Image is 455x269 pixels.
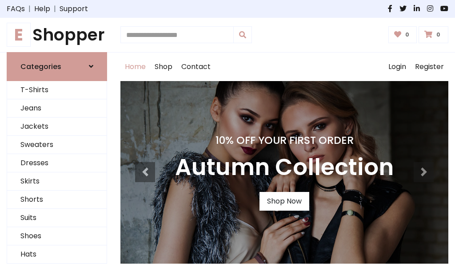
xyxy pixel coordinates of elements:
[7,209,107,227] a: Suits
[7,227,107,245] a: Shoes
[7,23,31,47] span: E
[384,53,411,81] a: Login
[7,4,25,14] a: FAQs
[403,31,411,39] span: 0
[7,245,107,264] a: Hats
[419,26,448,43] a: 0
[259,192,309,211] a: Shop Now
[411,53,448,81] a: Register
[7,52,107,81] a: Categories
[175,154,394,181] h3: Autumn Collection
[177,53,215,81] a: Contact
[388,26,417,43] a: 0
[7,118,107,136] a: Jackets
[120,53,150,81] a: Home
[34,4,50,14] a: Help
[7,154,107,172] a: Dresses
[7,136,107,154] a: Sweaters
[7,172,107,191] a: Skirts
[60,4,88,14] a: Support
[150,53,177,81] a: Shop
[7,25,107,45] h1: Shopper
[175,134,394,147] h4: 10% Off Your First Order
[25,4,34,14] span: |
[7,81,107,99] a: T-Shirts
[20,62,61,71] h6: Categories
[7,191,107,209] a: Shorts
[50,4,60,14] span: |
[7,99,107,118] a: Jeans
[434,31,443,39] span: 0
[7,25,107,45] a: EShopper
